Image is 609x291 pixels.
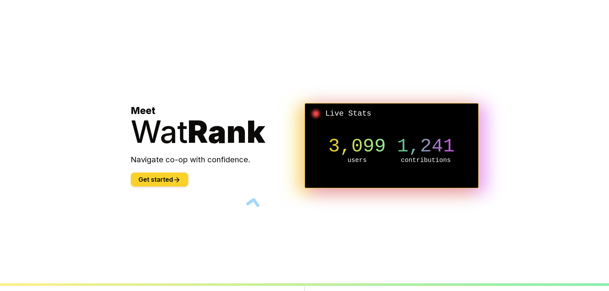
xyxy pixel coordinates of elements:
[392,156,460,165] p: contributions
[131,155,305,165] p: Navigate co-op with confidence.
[323,156,392,165] p: users
[323,137,392,156] p: 3,099
[131,113,188,150] span: Wat
[310,109,473,119] h2: Live Stats
[131,105,305,147] h1: Meet
[131,177,188,183] a: Get started
[131,172,188,187] button: Get started
[392,137,460,156] p: 1,241
[188,113,265,150] span: Rank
